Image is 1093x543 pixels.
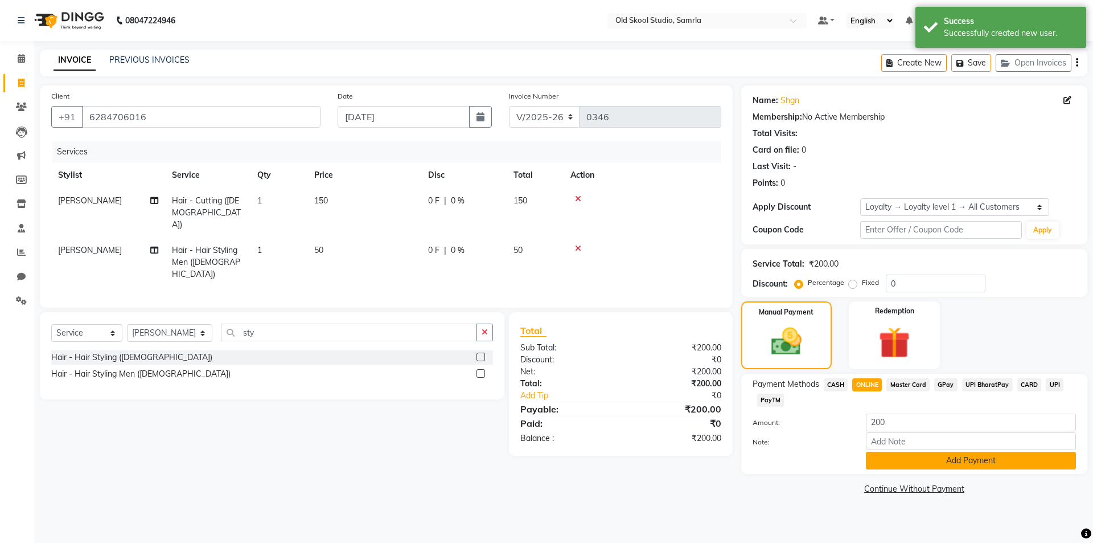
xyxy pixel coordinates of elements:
[338,91,353,101] label: Date
[58,245,122,255] span: [PERSON_NAME]
[757,394,784,407] span: PayTM
[962,378,1013,391] span: UPI BharatPay
[808,277,844,288] label: Percentage
[509,91,558,101] label: Invoice Number
[862,277,879,288] label: Fixed
[866,432,1076,450] input: Add Note
[753,128,798,140] div: Total Visits:
[866,414,1076,431] input: Amount
[250,162,307,188] th: Qty
[512,354,621,366] div: Discount:
[824,378,848,391] span: CASH
[934,378,958,391] span: GPay
[314,195,328,206] span: 150
[869,323,920,362] img: _gift.svg
[860,221,1022,239] input: Enter Offer / Coupon Code
[621,432,729,444] div: ₹200.00
[512,366,621,378] div: Net:
[512,342,621,354] div: Sub Total:
[451,244,465,256] span: 0 %
[744,418,857,428] label: Amount:
[444,244,446,256] span: |
[221,324,477,341] input: Search or Scan
[507,162,564,188] th: Total
[125,5,175,36] b: 08047224946
[29,5,107,36] img: logo
[428,195,439,207] span: 0 F
[621,378,729,390] div: ₹200.00
[753,161,791,173] div: Last Visit:
[51,368,231,380] div: Hair - Hair Styling Men ([DEMOGRAPHIC_DATA])
[564,162,721,188] th: Action
[866,452,1076,469] button: Add Payment
[621,354,729,366] div: ₹0
[753,144,799,156] div: Card on file:
[753,111,802,123] div: Membership:
[1046,378,1063,391] span: UPI
[886,378,930,391] span: Master Card
[852,378,882,391] span: ONLINE
[951,54,991,72] button: Save
[51,162,165,188] th: Stylist
[512,378,621,390] div: Total:
[52,141,730,162] div: Services
[621,402,729,416] div: ₹200.00
[513,195,527,206] span: 150
[744,437,857,447] label: Note:
[421,162,507,188] th: Disc
[759,307,813,317] label: Manual Payment
[257,195,262,206] span: 1
[802,144,806,156] div: 0
[82,106,320,128] input: Search by Name/Mobile/Email/Code
[58,195,122,206] span: [PERSON_NAME]
[444,195,446,207] span: |
[172,245,240,279] span: Hair - Hair Styling Men ([DEMOGRAPHIC_DATA])
[257,245,262,255] span: 1
[1017,378,1042,391] span: CARD
[944,27,1078,39] div: Successfully created new user.
[165,162,250,188] th: Service
[753,201,860,213] div: Apply Discount
[780,177,785,189] div: 0
[54,50,96,71] a: INVOICE
[753,177,778,189] div: Points:
[780,95,799,107] a: Shgn
[875,306,914,316] label: Redemption
[512,432,621,444] div: Balance :
[621,342,729,354] div: ₹200.00
[621,417,729,430] div: ₹0
[1026,222,1059,239] button: Apply
[51,352,212,364] div: Hair - Hair Styling ([DEMOGRAPHIC_DATA])
[881,54,947,72] button: Create New
[51,106,83,128] button: +91
[639,390,729,402] div: ₹0
[793,161,796,173] div: -
[520,325,546,337] span: Total
[809,258,839,270] div: ₹200.00
[314,245,323,255] span: 50
[753,258,804,270] div: Service Total:
[512,402,621,416] div: Payable:
[996,54,1071,72] button: Open Invoices
[753,95,778,107] div: Name:
[109,55,190,65] a: PREVIOUS INVOICES
[753,378,819,390] span: Payment Methods
[512,390,639,402] a: Add Tip
[621,366,729,378] div: ₹200.00
[753,111,1076,123] div: No Active Membership
[307,162,421,188] th: Price
[513,245,523,255] span: 50
[51,91,69,101] label: Client
[753,278,788,290] div: Discount:
[944,15,1078,27] div: Success
[743,483,1085,495] a: Continue Without Payment
[451,195,465,207] span: 0 %
[762,324,811,359] img: _cash.svg
[753,224,860,236] div: Coupon Code
[512,417,621,430] div: Paid:
[172,195,241,230] span: Hair - Cutting ([DEMOGRAPHIC_DATA])
[428,244,439,256] span: 0 F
